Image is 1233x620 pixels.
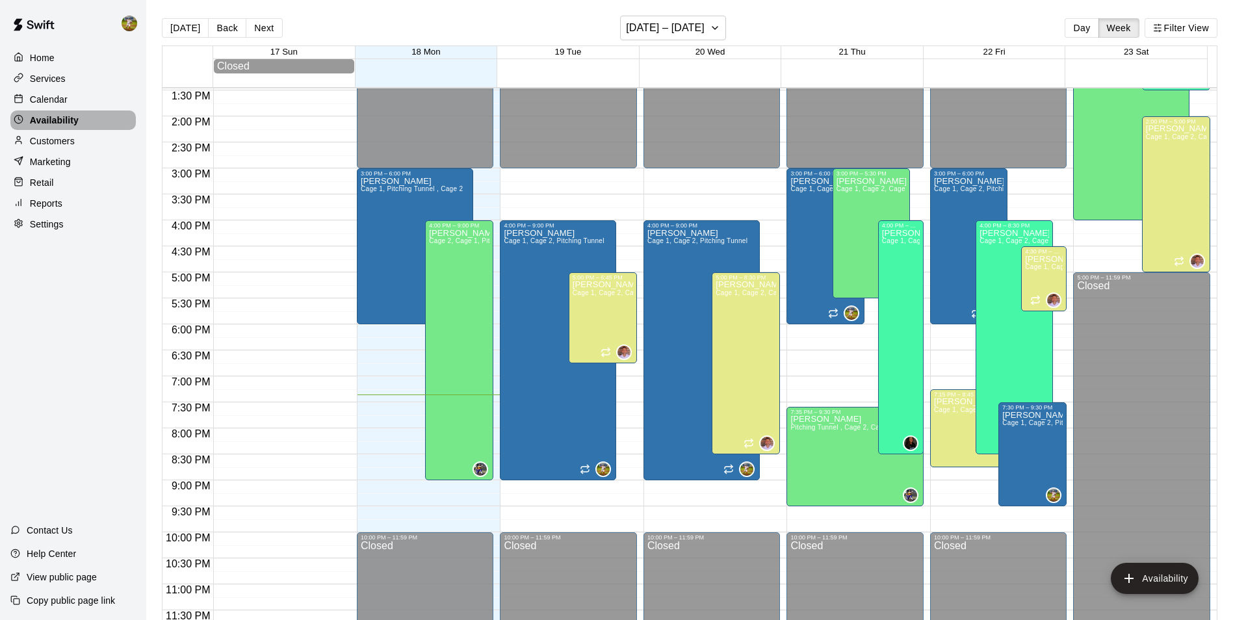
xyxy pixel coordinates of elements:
[934,406,1130,413] span: Cage 1, Cage 2, Cage 3, Cage 4, Pitching Tunnel , Weightroom
[1025,248,1063,255] div: 4:30 PM – 5:45 PM
[790,424,892,431] span: Pitching Tunnel , Cage 2, Cage 1
[595,461,611,477] div: Jhonny Montoya
[168,168,214,179] span: 3:00 PM
[474,463,487,476] img: Chirstina Moncivais
[1002,419,1102,426] span: Cage 1, Cage 2, Pitching Tunnel
[601,347,611,357] span: Recurring availability
[971,308,981,318] span: Recurring availability
[168,220,214,231] span: 4:00 PM
[168,480,214,491] span: 9:00 PM
[168,402,214,413] span: 7:30 PM
[790,170,860,177] div: 3:00 PM – 6:00 PM
[1146,118,1206,125] div: 2:00 PM – 5:00 PM
[10,131,136,151] a: Customers
[1124,47,1149,57] button: 23 Sat
[10,173,136,192] a: Retail
[10,69,136,88] div: Services
[361,534,490,541] div: 10:00 PM – 11:59 PM
[573,274,633,281] div: 5:00 PM – 6:45 PM
[904,437,917,450] img: Kylie Hernandez
[30,93,68,106] p: Calendar
[878,220,924,454] div: 4:00 PM – 8:30 PM: Available
[983,47,1006,57] button: 22 Fri
[573,289,769,296] span: Cage 1, Cage 2, Cage 3, Cage 4, Pitching Tunnel , Weightroom
[246,18,282,38] button: Next
[845,307,858,320] img: Jhonny Montoya
[643,220,760,480] div: 4:00 PM – 9:00 PM: Available
[904,489,917,502] img: Chirstina Moncivais
[616,344,632,360] div: Jon Teeter
[168,506,214,517] span: 9:30 PM
[934,170,1004,177] div: 3:00 PM – 6:00 PM
[162,584,213,595] span: 11:00 PM
[361,170,469,177] div: 3:00 PM – 6:00 PM
[976,220,1053,454] div: 4:00 PM – 8:30 PM: Available
[30,155,71,168] p: Marketing
[504,237,604,244] span: Cage 1, Cage 2, Pitching Tunnel
[10,110,136,130] a: Availability
[695,47,725,57] button: 20 Wed
[357,168,473,324] div: 3:00 PM – 6:00 PM: Available
[10,152,136,172] a: Marketing
[844,305,859,321] div: Jhonny Montoya
[10,194,136,213] a: Reports
[429,222,489,229] div: 4:00 PM – 9:00 PM
[837,185,1033,192] span: Cage 1, Cage 2, Cage 3, Cage 4, Pitching Tunnel , Weightroom
[168,298,214,309] span: 5:30 PM
[934,185,1034,192] span: Cage 1, Cage 2, Pitching Tunnel
[555,47,582,57] span: 19 Tue
[569,272,637,363] div: 5:00 PM – 6:45 PM: Available
[882,222,920,229] div: 4:00 PM – 8:30 PM
[786,168,864,324] div: 3:00 PM – 6:00 PM: Available
[168,272,214,283] span: 5:00 PM
[168,376,214,387] span: 7:00 PM
[790,185,890,192] span: Cage 1, Cage 2, Pitching Tunnel
[1065,18,1098,38] button: Day
[122,16,137,31] img: Jhonny Montoya
[998,402,1067,506] div: 7:30 PM – 9:30 PM: Available
[1030,295,1041,305] span: Recurring availability
[580,464,590,474] span: Recurring availability
[1111,563,1199,594] button: add
[790,534,920,541] div: 10:00 PM – 11:59 PM
[10,48,136,68] a: Home
[168,90,214,101] span: 1:30 PM
[208,18,246,38] button: Back
[30,72,66,85] p: Services
[10,90,136,109] div: Calendar
[168,454,214,465] span: 8:30 PM
[903,435,918,451] div: Kylie Hernandez
[744,438,754,448] span: Recurring availability
[828,308,838,318] span: Recurring availability
[162,558,213,569] span: 10:30 PM
[790,409,920,415] div: 7:35 PM – 9:30 PM
[168,142,214,153] span: 2:30 PM
[168,350,214,361] span: 6:30 PM
[425,220,493,480] div: 4:00 PM – 9:00 PM: Available
[27,594,115,607] p: Copy public page link
[934,391,1043,398] div: 7:15 PM – 8:45 PM
[980,237,1176,244] span: Cage 1, Cage 2, Cage 3, Cage 4, Pitching Tunnel , Weightroom
[217,60,351,72] div: Closed
[270,47,298,57] button: 17 Sun
[930,389,1046,467] div: 7:15 PM – 8:45 PM: Available
[1047,294,1060,307] img: Jon Teeter
[500,220,616,480] div: 4:00 PM – 9:00 PM: Available
[168,246,214,257] span: 4:30 PM
[30,218,64,231] p: Settings
[10,214,136,234] div: Settings
[27,547,76,560] p: Help Center
[739,461,755,477] div: Jhonny Montoya
[760,437,773,450] img: Jon Teeter
[119,10,146,36] div: Jhonny Montoya
[620,16,726,40] button: [DATE] – [DATE]
[723,464,734,474] span: Recurring availability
